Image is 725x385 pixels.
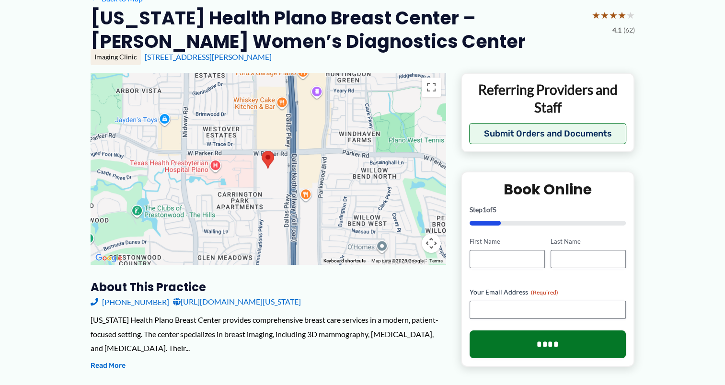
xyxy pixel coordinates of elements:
[618,6,626,24] span: ★
[145,52,272,61] a: [STREET_ADDRESS][PERSON_NAME]
[609,6,618,24] span: ★
[626,6,635,24] span: ★
[470,287,626,297] label: Your Email Address
[623,24,635,36] span: (62)
[493,205,496,214] span: 5
[469,81,627,116] p: Referring Providers and Staff
[483,205,486,214] span: 1
[470,206,626,213] p: Step of
[422,234,441,253] button: Map camera controls
[91,280,446,294] h3: About this practice
[91,313,446,355] div: [US_STATE] Health Plano Breast Center provides comprehensive breast care services in a modern, pa...
[91,6,584,54] h2: [US_STATE] Health Plano Breast Center – [PERSON_NAME] Women’s Diagnostics Center
[429,258,443,263] a: Terms (opens in new tab)
[592,6,600,24] span: ★
[371,258,424,263] span: Map data ©2025 Google
[91,360,126,372] button: Read More
[91,49,141,65] div: Imaging Clinic
[93,252,125,264] a: Open this area in Google Maps (opens a new window)
[173,294,301,309] a: [URL][DOMAIN_NAME][US_STATE]
[600,6,609,24] span: ★
[551,237,626,246] label: Last Name
[470,180,626,199] h2: Book Online
[93,252,125,264] img: Google
[469,123,627,144] button: Submit Orders and Documents
[422,78,441,97] button: Toggle fullscreen view
[470,237,545,246] label: First Name
[612,24,621,36] span: 4.1
[91,294,169,309] a: [PHONE_NUMBER]
[531,289,558,296] span: (Required)
[323,258,366,264] button: Keyboard shortcuts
